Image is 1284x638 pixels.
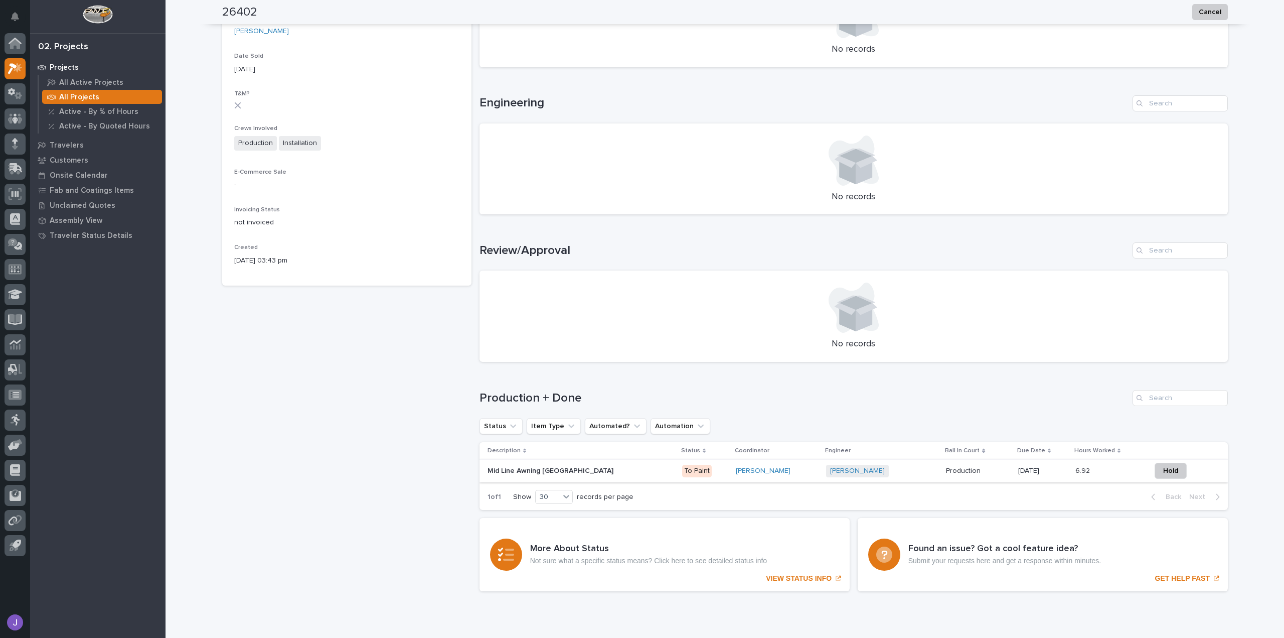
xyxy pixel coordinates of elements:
[766,574,832,583] p: VIEW STATUS INFO
[479,460,1228,482] tr: Mid Line Awning [GEOGRAPHIC_DATA]Mid Line Awning [GEOGRAPHIC_DATA] To Paint[PERSON_NAME] [PERSON_...
[234,53,263,59] span: Date Sold
[681,445,700,456] p: Status
[234,256,459,266] p: [DATE] 03:43 pm
[1155,463,1187,479] button: Hold
[234,207,280,213] span: Invoicing Status
[50,231,132,240] p: Traveler Status Details
[50,201,115,210] p: Unclaimed Quotes
[234,26,289,37] a: [PERSON_NAME]
[234,180,459,190] p: -
[577,493,633,501] p: records per page
[488,465,615,475] p: Mid Line Awning [GEOGRAPHIC_DATA]
[946,465,983,475] p: Production
[59,93,99,102] p: All Projects
[1074,445,1115,456] p: Hours Worked
[735,445,769,456] p: Coordinator
[38,42,88,53] div: 02. Projects
[479,485,509,509] p: 1 of 1
[651,418,710,434] button: Automation
[1155,574,1210,583] p: GET HELP FAST
[479,243,1129,258] h1: Review/Approval
[50,216,102,225] p: Assembly View
[1185,492,1228,501] button: Next
[5,612,26,633] button: users-avatar
[39,75,166,89] a: All Active Projects
[1192,4,1228,20] button: Cancel
[234,217,459,228] p: not invoiced
[513,493,531,501] p: Show
[222,5,257,20] h2: 26402
[530,557,767,565] p: Not sure what a specific status means? Click here to see detailed status info
[479,391,1129,406] h1: Production + Done
[1189,492,1211,501] span: Next
[1133,242,1228,259] input: Search
[50,186,134,195] p: Fab and Coatings Items
[30,198,166,213] a: Unclaimed Quotes
[1163,465,1178,477] span: Hold
[492,44,1216,55] p: No records
[50,156,88,165] p: Customers
[1199,6,1221,18] span: Cancel
[488,445,521,456] p: Description
[945,445,980,456] p: Ball In Court
[30,183,166,198] a: Fab and Coatings Items
[825,445,851,456] p: Engineer
[479,418,523,434] button: Status
[13,12,26,28] div: Notifications
[39,104,166,118] a: Active - By % of Hours
[492,192,1216,203] p: No records
[1018,467,1067,475] p: [DATE]
[479,518,850,591] a: VIEW STATUS INFO
[30,60,166,75] a: Projects
[234,64,459,75] p: [DATE]
[527,418,581,434] button: Item Type
[59,122,150,131] p: Active - By Quoted Hours
[736,467,790,475] a: [PERSON_NAME]
[5,6,26,27] button: Notifications
[530,544,767,555] h3: More About Status
[234,244,258,250] span: Created
[279,136,321,151] span: Installation
[30,228,166,243] a: Traveler Status Details
[492,339,1216,350] p: No records
[1017,445,1045,456] p: Due Date
[682,465,712,477] div: To Paint
[908,544,1101,555] h3: Found an issue? Got a cool feature idea?
[59,78,123,87] p: All Active Projects
[1160,492,1181,501] span: Back
[1143,492,1185,501] button: Back
[479,96,1129,110] h1: Engineering
[30,213,166,228] a: Assembly View
[59,107,138,116] p: Active - By % of Hours
[234,125,277,132] span: Crews Involved
[234,169,286,175] span: E-Commerce Sale
[1133,95,1228,111] input: Search
[83,5,112,24] img: Workspace Logo
[1075,465,1092,475] p: 6.92
[39,90,166,104] a: All Projects
[234,91,250,97] span: T&M?
[30,153,166,168] a: Customers
[30,168,166,183] a: Onsite Calendar
[50,63,79,72] p: Projects
[858,518,1228,591] a: GET HELP FAST
[536,492,560,502] div: 30
[234,136,277,151] span: Production
[39,119,166,133] a: Active - By Quoted Hours
[50,171,108,180] p: Onsite Calendar
[908,557,1101,565] p: Submit your requests here and get a response within minutes.
[585,418,647,434] button: Automated?
[1133,390,1228,406] input: Search
[30,138,166,153] a: Travelers
[50,141,84,150] p: Travelers
[830,467,885,475] a: [PERSON_NAME]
